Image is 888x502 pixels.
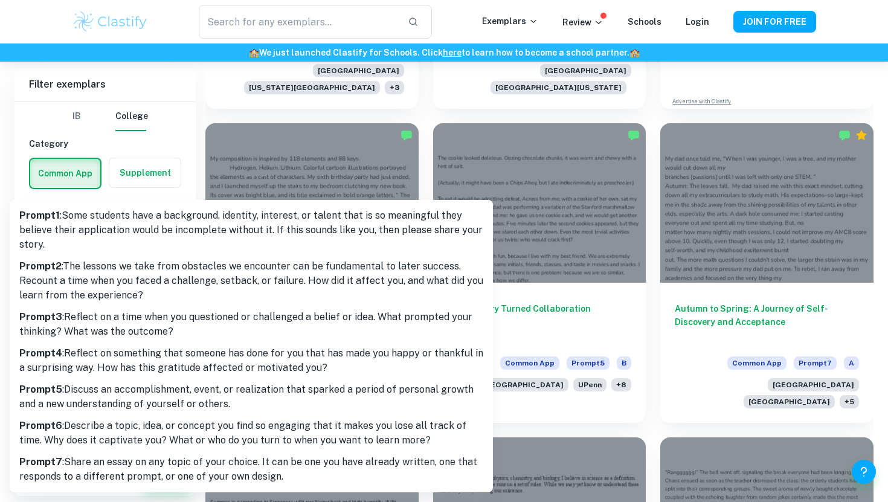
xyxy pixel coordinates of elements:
b: Prompt 6 [19,420,62,431]
b: Prompt 3 [19,311,62,323]
p: : Share an essay on any topic of your choice. It can be one you have already written, one that re... [19,455,483,484]
b: Prompt 2 [19,260,62,272]
p: : Some students have a background, identity, interest, or talent that is so meaningful they belie... [19,208,483,252]
p: : Describe a topic, idea, or concept you find so engaging that it makes you lose all track of tim... [19,419,483,448]
b: Prompt 7 [19,456,62,468]
p: : Discuss an accomplishment, event, or realization that sparked a period of personal growth and a... [19,382,483,411]
b: Prompt 1 [19,210,60,221]
p: : The lessons we take from obstacles we encounter can be fundamental to later success. Recount a ... [19,259,483,303]
p: : Reflect on something that someone has done for you that has made you happy or thankful in a sur... [19,346,483,375]
b: Prompt 5 [19,384,62,395]
p: : Reflect on a time when you questioned or challenged a belief or idea. What prompted your thinki... [19,310,483,339]
b: Prompt 4 [19,347,62,359]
